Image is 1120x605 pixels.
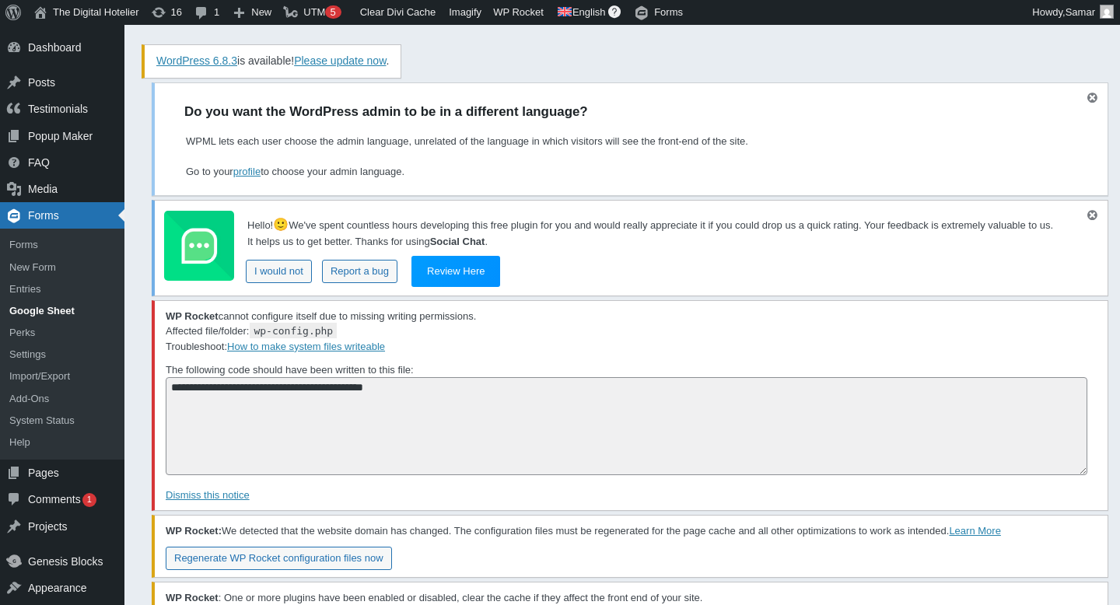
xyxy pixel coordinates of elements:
[250,323,337,338] code: wp-config.php
[246,214,1055,251] p: Hello! We've spent countless hours developing this free plugin for you and would really appreciat...
[184,132,1078,181] p: WPML lets each user choose the admin language, unrelated of the language in which visitors will s...
[330,6,335,18] span: 5
[142,44,401,79] div: is available! .
[166,489,250,501] a: Dismiss this notice
[166,310,219,322] strong: WP Rocket
[166,547,392,570] a: Regenerate WP Rocket configuration files now
[294,54,386,67] a: Please update WordPress now
[164,522,1098,540] p: We detected that the website domain has changed. The configuration files must be regenerated for ...
[411,256,500,287] a: Review Here
[164,361,1098,481] p: The following code should have been written to this file:
[164,211,234,281] img: logo.jpg
[322,260,397,283] a: Report a bug
[87,495,92,504] span: 1
[166,592,219,603] strong: WP Rocket
[949,525,1000,537] a: Learn More
[233,166,261,177] a: profile
[156,54,237,67] a: WordPress 6.8.3
[558,6,606,18] span: Showing content in: English
[184,105,1078,119] h2: Do you want the WordPress admin to be in a different language?
[227,341,385,352] a: How to make system files writeable
[1066,6,1095,18] span: Samar
[273,218,289,231] span: 🙂
[166,525,222,537] strong: WP Rocket:
[246,260,312,283] a: I would not
[164,307,1098,356] p: cannot configure itself due to missing writing permissions. Affected file/folder: Troubleshoot:
[558,7,572,16] img: en.svg
[430,236,485,247] b: Social Chat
